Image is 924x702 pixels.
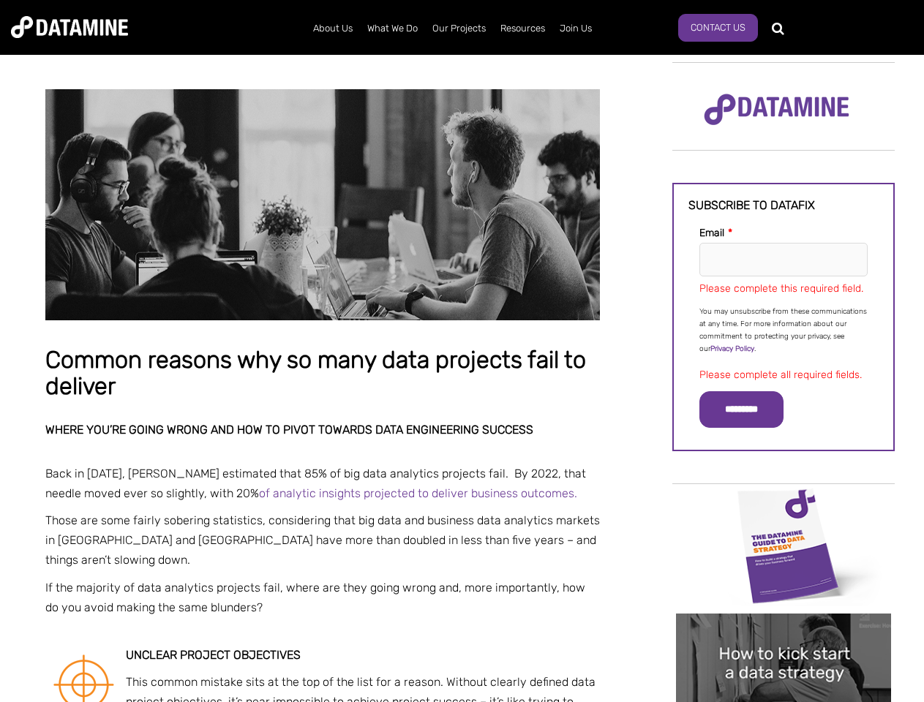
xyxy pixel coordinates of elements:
label: Please complete this required field. [699,282,863,295]
label: Please complete all required fields. [699,369,862,381]
h2: Where you’re going wrong and how to pivot towards data engineering success [45,423,600,437]
img: Datamine Logo No Strapline - Purple [694,84,859,135]
a: Privacy Policy [710,344,754,353]
a: Join Us [552,10,599,48]
a: Our Projects [425,10,493,48]
span: Email [699,227,724,239]
a: About Us [306,10,360,48]
img: Datamine [11,16,128,38]
p: Back in [DATE], [PERSON_NAME] estimated that 85% of big data analytics projects fail. By 2022, th... [45,464,600,503]
p: Those are some fairly sobering statistics, considering that big data and business data analytics ... [45,510,600,570]
p: If the majority of data analytics projects fail, where are they going wrong and, more importantly... [45,578,600,617]
a: of analytic insights projected to deliver business outcomes. [259,486,577,500]
strong: Unclear project objectives [126,648,301,662]
img: Data Strategy Cover thumbnail [676,486,891,606]
a: What We Do [360,10,425,48]
p: You may unsubscribe from these communications at any time. For more information about our commitm... [699,306,868,355]
a: Resources [493,10,552,48]
img: Common reasons why so many data projects fail to deliver [45,89,600,320]
h1: Common reasons why so many data projects fail to deliver [45,347,600,399]
a: Contact Us [678,14,758,42]
h3: Subscribe to datafix [688,199,879,212]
